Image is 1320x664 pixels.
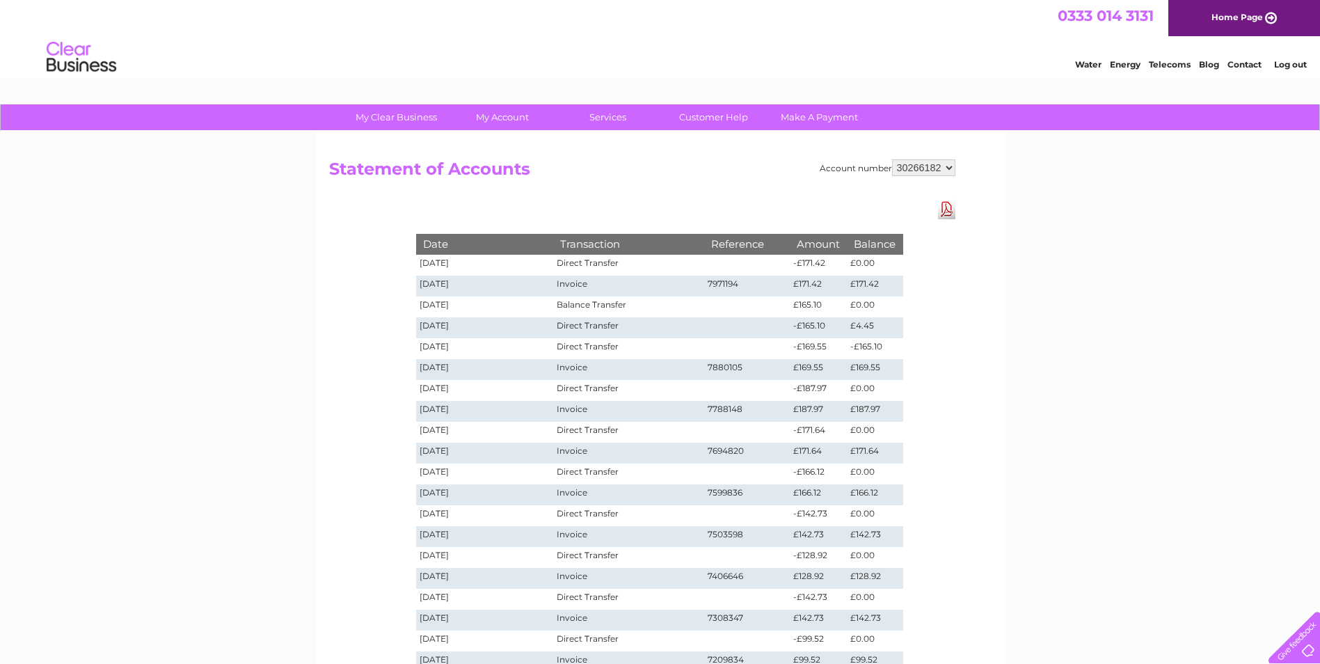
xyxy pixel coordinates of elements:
td: £0.00 [847,255,902,276]
td: £187.97 [790,401,847,422]
td: -£165.10 [790,317,847,338]
td: [DATE] [416,297,554,317]
td: [DATE] [416,568,554,589]
th: Transaction [553,234,703,254]
img: logo.png [46,36,117,79]
td: -£187.97 [790,380,847,401]
td: £142.73 [847,610,902,631]
a: Download Pdf [938,199,955,219]
td: £171.64 [847,443,902,464]
td: 7503598 [704,526,790,547]
td: [DATE] [416,380,554,401]
a: Services [550,104,665,130]
td: Direct Transfer [553,631,703,651]
td: £171.42 [847,276,902,297]
td: -£142.73 [790,589,847,610]
td: [DATE] [416,589,554,610]
td: £165.10 [790,297,847,317]
td: [DATE] [416,359,554,380]
td: 7694820 [704,443,790,464]
a: Energy [1110,59,1140,70]
td: £166.12 [847,484,902,505]
td: -£171.64 [790,422,847,443]
td: £187.97 [847,401,902,422]
a: Contact [1227,59,1262,70]
td: £171.42 [790,276,847,297]
td: Direct Transfer [553,589,703,610]
th: Reference [704,234,790,254]
td: [DATE] [416,422,554,443]
a: My Account [445,104,559,130]
td: [DATE] [416,255,554,276]
td: Direct Transfer [553,547,703,568]
td: £142.73 [790,526,847,547]
a: Make A Payment [762,104,877,130]
td: Invoice [553,610,703,631]
td: Direct Transfer [553,255,703,276]
td: £0.00 [847,505,902,526]
td: [DATE] [416,526,554,547]
td: [DATE] [416,338,554,359]
a: Blog [1199,59,1219,70]
td: Direct Transfer [553,422,703,443]
td: -£169.55 [790,338,847,359]
td: [DATE] [416,547,554,568]
td: [DATE] [416,610,554,631]
td: 7308347 [704,610,790,631]
td: [DATE] [416,464,554,484]
td: 7971194 [704,276,790,297]
td: Invoice [553,526,703,547]
td: [DATE] [416,276,554,297]
td: [DATE] [416,631,554,651]
td: -£166.12 [790,464,847,484]
td: Direct Transfer [553,380,703,401]
td: Direct Transfer [553,317,703,338]
td: £0.00 [847,422,902,443]
td: £171.64 [790,443,847,464]
td: £169.55 [790,359,847,380]
td: £166.12 [790,484,847,505]
td: Invoice [553,568,703,589]
td: Invoice [553,276,703,297]
a: 0333 014 3131 [1058,7,1154,24]
th: Amount [790,234,847,254]
th: Date [416,234,554,254]
td: [DATE] [416,443,554,464]
a: Telecoms [1149,59,1191,70]
div: Clear Business is a trading name of Verastar Limited (registered in [GEOGRAPHIC_DATA] No. 3667643... [332,8,989,68]
td: Invoice [553,443,703,464]
a: My Clear Business [339,104,454,130]
td: -£128.92 [790,547,847,568]
h2: Statement of Accounts [329,159,955,186]
td: £142.73 [847,526,902,547]
td: £0.00 [847,297,902,317]
td: [DATE] [416,401,554,422]
div: Account number [820,159,955,176]
td: Direct Transfer [553,338,703,359]
td: Invoice [553,484,703,505]
td: £4.45 [847,317,902,338]
a: Water [1075,59,1102,70]
td: 7599836 [704,484,790,505]
td: -£165.10 [847,338,902,359]
td: £0.00 [847,631,902,651]
td: 7880105 [704,359,790,380]
td: £128.92 [847,568,902,589]
td: Direct Transfer [553,505,703,526]
td: Invoice [553,359,703,380]
td: Invoice [553,401,703,422]
td: 7788148 [704,401,790,422]
td: [DATE] [416,505,554,526]
td: -£142.73 [790,505,847,526]
a: Customer Help [656,104,771,130]
td: Direct Transfer [553,464,703,484]
td: Balance Transfer [553,297,703,317]
td: £0.00 [847,380,902,401]
td: -£171.42 [790,255,847,276]
a: Log out [1274,59,1307,70]
td: -£99.52 [790,631,847,651]
td: £169.55 [847,359,902,380]
td: £0.00 [847,547,902,568]
td: £128.92 [790,568,847,589]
